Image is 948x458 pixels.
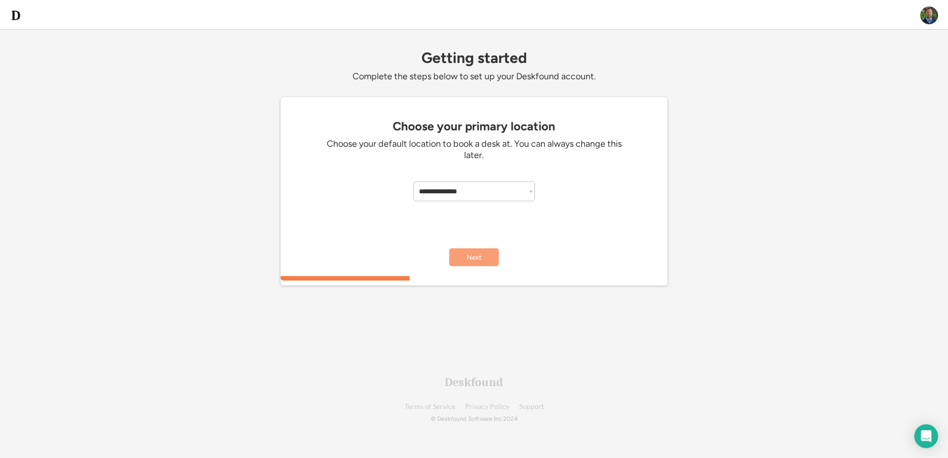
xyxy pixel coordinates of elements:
div: Open Intercom Messenger [914,424,938,448]
img: d-whitebg.png [10,9,22,21]
div: 33.3333333333333% [283,276,669,281]
a: Support [519,403,544,410]
img: ACg8ocIRUaAUcnbCQ-DHfm-IKZ7QpakjStA0g907wAMLCZGSEnWOJv4=s96-c [920,6,938,24]
div: Getting started [281,50,667,66]
button: Next [449,248,499,266]
div: Complete the steps below to set up your Deskfound account. [281,71,667,82]
div: Deskfound [445,376,503,388]
div: Choose your primary location [286,119,662,133]
div: Choose your default location to book a desk at. You can always change this later. [325,138,623,162]
a: Terms of Service [405,403,455,410]
a: Privacy Policy [465,403,509,410]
